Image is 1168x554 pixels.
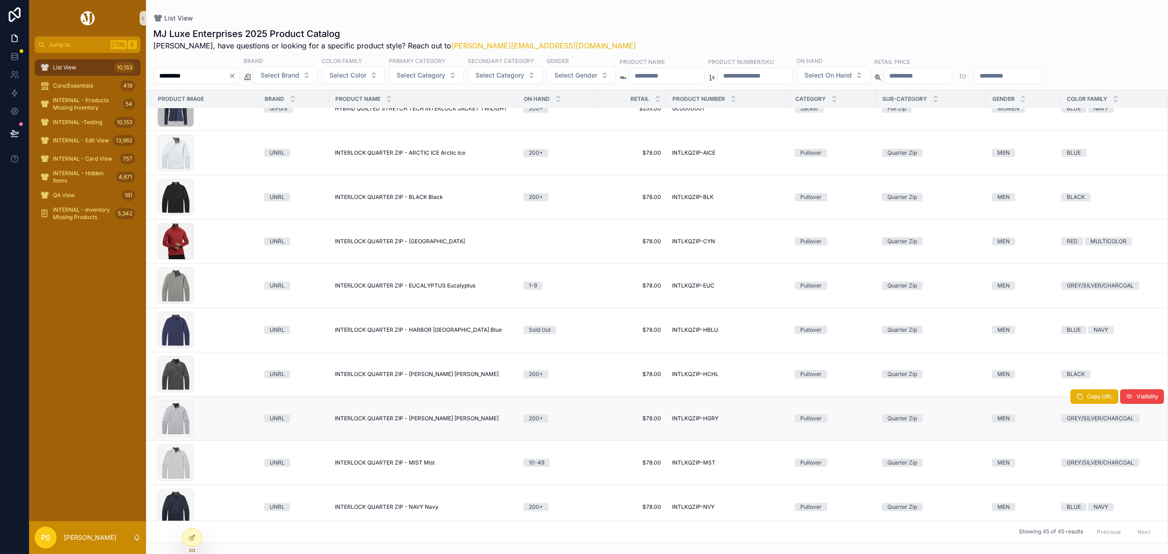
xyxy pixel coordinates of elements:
[997,282,1010,290] div: MEN
[270,149,285,157] div: UNRL
[1067,459,1134,467] div: GREY/SILVER/CHARCOAL
[335,326,512,334] a: INTERLOCK QUARTER ZIP - HARBOR [GEOGRAPHIC_DATA] Blue
[672,105,784,112] a: GLO000001
[604,415,661,422] span: $78.00
[529,282,537,290] div: 1-9
[396,71,445,80] span: Select Category
[1094,105,1108,113] div: NAVY
[800,459,822,467] div: Pullover
[335,371,499,378] span: INTERLOCK QUARTER ZIP - [PERSON_NAME] [PERSON_NAME]
[35,205,141,222] a: INTERNAL - Inventory Missing Products5,342
[887,105,906,113] div: Full Zip
[1061,149,1162,157] a: BLUE
[253,67,318,84] button: Select Button
[153,14,193,23] a: List View
[997,326,1010,334] div: MEN
[35,59,141,76] a: List View10,153
[53,170,112,184] span: INTERNAL - Hidden Items
[797,67,871,84] button: Select Button
[529,370,543,378] div: 200+
[672,193,714,201] span: INTLKQZIP-BLK
[673,95,725,103] span: Product Number
[335,193,512,201] a: INTERLOCK QUARTER ZIP - BLACK Black
[800,326,822,334] div: Pullover
[1094,503,1108,511] div: NAVY
[335,282,512,289] a: INTERLOCK QUARTER ZIP - EUCALYPTUS Eucalyptus
[672,105,704,112] span: GLO000001
[800,282,822,290] div: Pullover
[120,153,135,164] div: 757
[113,135,135,146] div: 13,962
[523,459,593,467] a: 10-49
[153,27,636,40] h1: MJ Luxe Enterprises 2025 Product Catalog
[114,117,135,128] div: 10,153
[110,40,127,49] span: Ctrl
[53,82,93,89] span: Core/Essentials
[264,370,324,378] a: UNRL
[795,105,871,113] a: Jacket
[874,57,910,66] label: Retail Price
[800,414,822,423] div: Pullover
[529,414,543,423] div: 200+
[887,503,917,511] div: Quarter Zip
[35,78,141,94] a: Core/Essentials419
[708,57,774,66] label: Product Number/SKU
[882,459,981,467] a: Quarter Zip
[529,193,543,201] div: 200+
[270,326,285,334] div: UNRL
[523,370,593,378] a: 200+
[523,282,593,290] a: 1-9
[264,326,324,334] a: UNRL
[992,414,1055,423] a: MEN
[604,326,661,334] span: $78.00
[35,151,141,167] a: INTERNAL - Card View757
[992,282,1055,290] a: MEN
[882,105,981,113] a: Full Zip
[322,57,362,65] label: Color Family
[468,67,543,84] button: Select Button
[800,370,822,378] div: Pullover
[264,414,324,423] a: UNRL
[335,149,465,157] span: INTERLOCK QUARTER ZIP - ARCTIC ICE Arctic Ice
[264,459,324,467] a: UNRL
[672,459,784,466] a: INTLKQZIP-MST
[672,238,784,245] a: INTLKQZIP-CYN
[604,238,661,245] span: $78.00
[264,193,324,201] a: UNRL
[264,237,324,246] a: UNRL
[672,371,719,378] span: INTLKQZIP-HCHL
[229,72,240,79] button: Clear
[529,459,544,467] div: 10-49
[997,237,1010,246] div: MEN
[672,326,718,334] span: INTLKQZIP-HBLU
[335,503,438,511] span: INTERLOCK QUARTER ZIP - NAVY Navy
[335,415,499,422] span: INTERLOCK QUARTER ZIP - [PERSON_NAME] [PERSON_NAME]
[604,193,661,201] a: $78.00
[672,193,784,201] a: INTLKQZIP-BLK
[887,282,917,290] div: Quarter Zip
[992,193,1055,201] a: MEN
[959,70,966,81] p: to
[158,95,204,103] span: Product Image
[35,169,141,185] a: INTERNAL - Hidden Items4,671
[997,459,1010,467] div: MEN
[53,137,109,144] span: INTERNAL - Edit View
[523,149,593,157] a: 200+
[887,459,917,467] div: Quarter Zip
[523,193,593,201] a: 200+
[604,105,661,112] span: $255.00
[992,326,1055,334] a: MEN
[270,105,287,113] div: G/Fore
[122,190,135,201] div: 181
[604,503,661,511] span: $78.00
[1061,414,1162,423] a: GREY/SILVER/CHARCOAL
[523,503,593,511] a: 200+
[35,132,141,149] a: INTERNAL - Edit View13,962
[800,237,822,246] div: Pullover
[604,459,661,466] span: $78.00
[529,503,543,511] div: 200+
[672,415,719,422] span: INTLKQZIP-HGRY
[329,71,366,80] span: Select Color
[53,155,112,162] span: INTERNAL - Card View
